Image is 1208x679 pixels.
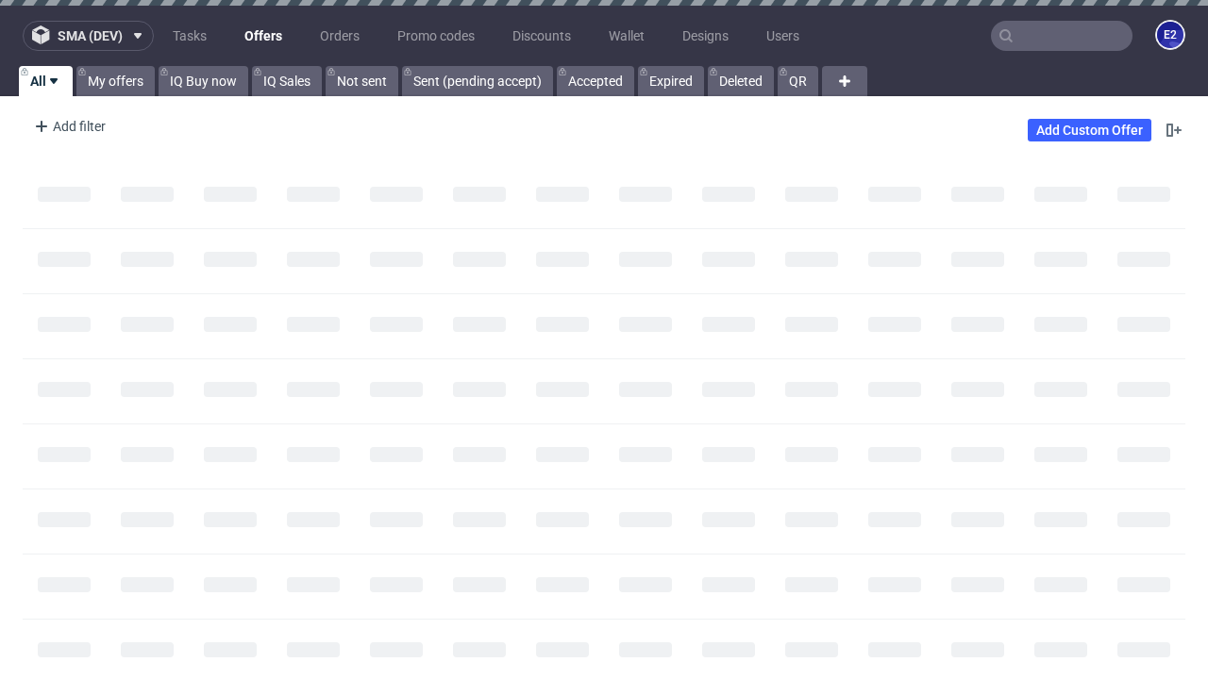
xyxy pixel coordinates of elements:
[597,21,656,51] a: Wallet
[402,66,553,96] a: Sent (pending accept)
[326,66,398,96] a: Not sent
[159,66,248,96] a: IQ Buy now
[671,21,740,51] a: Designs
[638,66,704,96] a: Expired
[19,66,73,96] a: All
[76,66,155,96] a: My offers
[161,21,218,51] a: Tasks
[755,21,811,51] a: Users
[26,111,109,141] div: Add filter
[386,21,486,51] a: Promo codes
[309,21,371,51] a: Orders
[708,66,774,96] a: Deleted
[1028,119,1151,141] a: Add Custom Offer
[1157,22,1183,48] figcaption: e2
[557,66,634,96] a: Accepted
[501,21,582,51] a: Discounts
[58,29,123,42] span: sma (dev)
[233,21,294,51] a: Offers
[23,21,154,51] button: sma (dev)
[778,66,818,96] a: QR
[252,66,322,96] a: IQ Sales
